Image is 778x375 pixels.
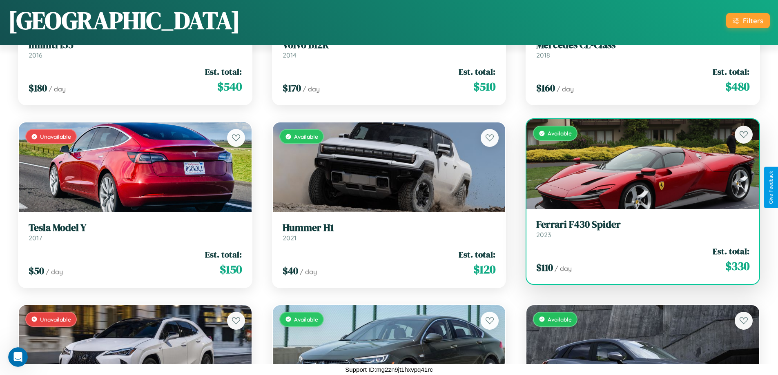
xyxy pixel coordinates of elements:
[29,264,44,277] span: $ 50
[29,39,242,59] a: Infiniti I352016
[29,222,242,242] a: Tesla Model Y2017
[29,222,242,234] h3: Tesla Model Y
[536,219,749,239] a: Ferrari F430 Spider2023
[49,85,66,93] span: / day
[473,78,495,95] span: $ 510
[345,364,432,375] p: Support ID: mg2zn9jt1hxvpq41rc
[713,245,749,257] span: Est. total:
[29,39,242,51] h3: Infiniti I35
[536,261,553,274] span: $ 110
[29,51,42,59] span: 2016
[303,85,320,93] span: / day
[40,133,71,140] span: Unavailable
[29,234,42,242] span: 2017
[283,222,496,234] h3: Hummer H1
[743,16,763,25] div: Filters
[283,234,296,242] span: 2021
[473,261,495,277] span: $ 120
[205,249,242,260] span: Est. total:
[548,130,572,137] span: Available
[713,66,749,78] span: Est. total:
[725,258,749,274] span: $ 330
[536,231,551,239] span: 2023
[725,78,749,95] span: $ 480
[768,171,774,204] div: Give Feedback
[217,78,242,95] span: $ 540
[283,39,496,51] h3: Volvo B12R
[536,219,749,231] h3: Ferrari F430 Spider
[283,51,296,59] span: 2014
[40,316,71,323] span: Unavailable
[220,261,242,277] span: $ 150
[548,316,572,323] span: Available
[8,4,240,37] h1: [GEOGRAPHIC_DATA]
[557,85,574,93] span: / day
[536,39,749,51] h3: Mercedes CL-Class
[300,268,317,276] span: / day
[283,222,496,242] a: Hummer H12021
[726,13,770,28] button: Filters
[555,264,572,273] span: / day
[459,249,495,260] span: Est. total:
[536,51,550,59] span: 2018
[29,81,47,95] span: $ 180
[283,81,301,95] span: $ 170
[46,268,63,276] span: / day
[294,316,318,323] span: Available
[536,39,749,59] a: Mercedes CL-Class2018
[283,264,298,277] span: $ 40
[8,347,28,367] iframe: Intercom live chat
[205,66,242,78] span: Est. total:
[283,39,496,59] a: Volvo B12R2014
[294,133,318,140] span: Available
[536,81,555,95] span: $ 160
[459,66,495,78] span: Est. total:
